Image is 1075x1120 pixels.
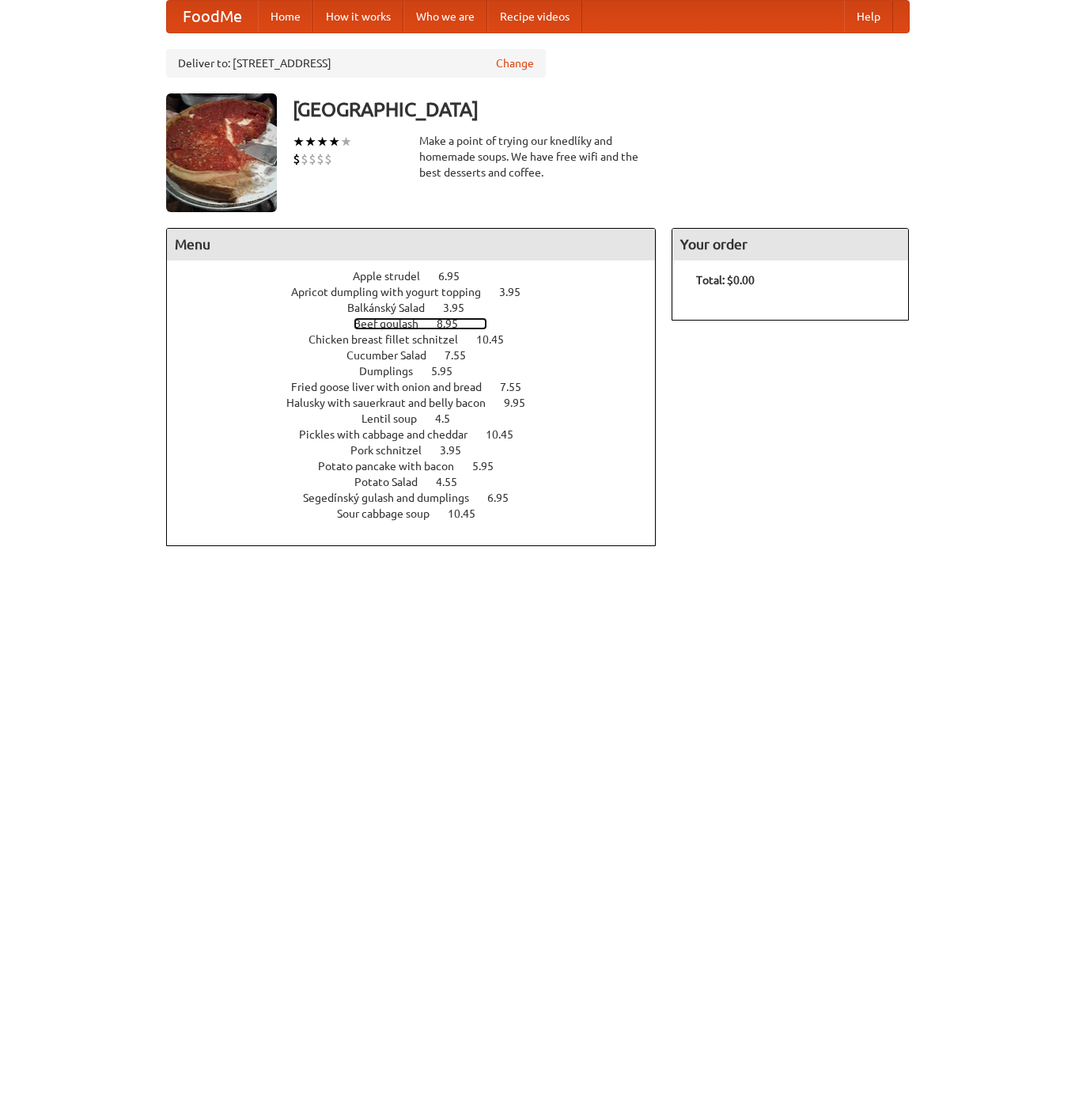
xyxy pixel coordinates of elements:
a: Balkánský Salad 3.95 [347,302,494,314]
a: Home [258,1,313,32]
span: Dumplings [359,365,429,378]
span: Segedínský gulash and dumplings [303,492,485,504]
a: Chicken breast fillet schnitzel 10.45 [308,333,533,346]
span: 10.45 [476,333,520,346]
a: Potato Salad 4.55 [354,476,486,488]
li: ★ [305,133,316,150]
span: Halusky with sauerkraut and belly bacon [286,397,502,409]
a: Segedínský gulash and dumplings 6.95 [303,492,538,504]
span: Potato Salad [354,476,433,488]
a: Beef goulash 8.95 [354,317,487,330]
span: 3.95 [499,286,536,298]
span: Potato pancake with bacon [318,460,470,473]
li: $ [316,150,324,168]
span: 4.55 [436,476,473,488]
span: 8.95 [437,317,474,330]
div: Make a point of trying our knedlíky and homemade soups. We have free wifi and the best desserts a... [419,133,657,180]
span: Pickles with cabbage and cheddar [299,428,483,441]
span: Beef goulash [354,317,434,330]
li: ★ [328,133,340,150]
a: Dumplings 5.95 [359,365,482,378]
span: 5.95 [431,365,468,378]
a: Recipe videos [487,1,582,32]
img: angular.jpg [166,93,277,212]
span: 6.95 [487,492,524,504]
a: Pork schnitzel 3.95 [350,444,490,457]
li: $ [301,150,308,168]
a: Pickles with cabbage and cheddar 10.45 [299,428,543,441]
span: Balkánský Salad [347,302,441,314]
a: Help [844,1,893,32]
b: Total: $0.00 [696,274,755,287]
span: Lentil soup [361,412,433,425]
li: $ [308,150,316,168]
h4: Your order [672,229,908,260]
a: Potato pancake with bacon 5.95 [318,460,523,473]
span: 10.45 [448,507,491,520]
a: How it works [313,1,403,32]
span: Cucumber Salad [346,349,442,362]
span: Sour cabbage soup [337,507,445,520]
li: ★ [316,133,328,150]
span: Pork schnitzel [350,444,437,457]
span: Chicken breast fillet schnitzel [308,333,474,346]
span: 3.95 [440,444,477,457]
span: 5.95 [472,460,509,473]
li: $ [293,150,301,168]
span: Apricot dumpling with yogurt topping [291,286,497,298]
a: Lentil soup 4.5 [361,412,479,425]
span: 7.55 [445,349,482,362]
a: Change [496,55,534,71]
li: $ [324,150,332,168]
h4: Menu [167,229,656,260]
a: Sour cabbage soup 10.45 [337,507,505,520]
span: Fried goose liver with onion and bread [291,381,498,393]
span: 4.5 [435,412,466,425]
span: 3.95 [443,302,480,314]
h3: [GEOGRAPHIC_DATA] [293,93,910,125]
div: Deliver to: [STREET_ADDRESS] [166,49,546,78]
a: Apricot dumpling with yogurt topping 3.95 [291,286,550,298]
span: 9.95 [504,397,541,409]
li: ★ [293,133,305,150]
span: 10.45 [486,428,529,441]
a: Cucumber Salad 7.55 [346,349,495,362]
a: Fried goose liver with onion and bread 7.55 [291,381,551,393]
span: Apple strudel [353,270,436,283]
span: 6.95 [438,270,475,283]
a: Who we are [403,1,487,32]
a: FoodMe [167,1,258,32]
li: ★ [340,133,352,150]
a: Apple strudel 6.95 [353,270,489,283]
span: 7.55 [500,381,537,393]
a: Halusky with sauerkraut and belly bacon 9.95 [286,397,555,409]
